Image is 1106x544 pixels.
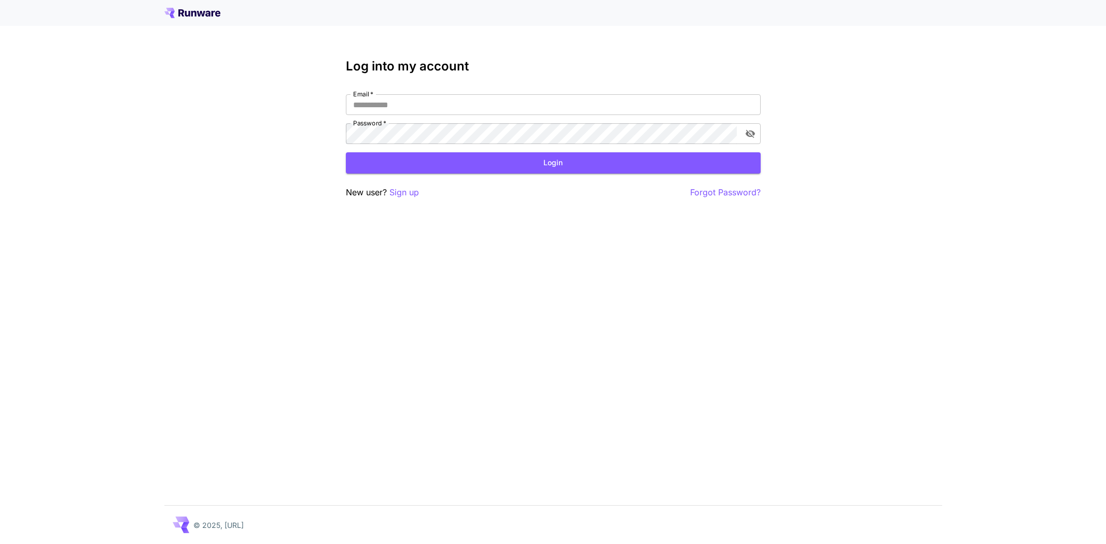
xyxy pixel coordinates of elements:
[346,186,419,199] p: New user?
[346,152,761,174] button: Login
[389,186,419,199] button: Sign up
[353,90,373,98] label: Email
[741,124,760,143] button: toggle password visibility
[690,186,761,199] button: Forgot Password?
[346,59,761,74] h3: Log into my account
[193,520,244,531] p: © 2025, [URL]
[353,119,386,127] label: Password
